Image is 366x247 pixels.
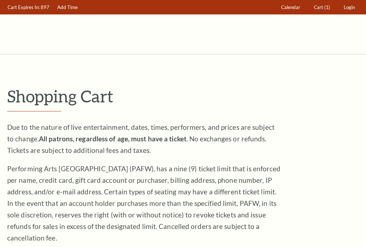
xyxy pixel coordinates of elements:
[340,0,358,14] a: Login
[7,163,281,244] p: Performing Arts [GEOGRAPHIC_DATA] (PAFW), has a nine (9) ticket limit that is enforced per name, ...
[39,134,186,143] strong: All patrons, regardless of age, must have a ticket
[324,4,330,10] span: (1)
[344,4,355,10] span: Login
[311,0,334,14] a: Cart (1)
[41,4,49,10] span: 897
[54,0,81,14] a: Add Time
[314,4,323,10] span: Cart
[281,4,300,10] span: Calendar
[278,0,304,14] a: Calendar
[8,4,40,10] span: Cart Expires In:
[7,123,275,154] span: Due to the nature of live entertainment, dates, times, performers, and prices are subject to chan...
[7,87,359,105] p: Shopping Cart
